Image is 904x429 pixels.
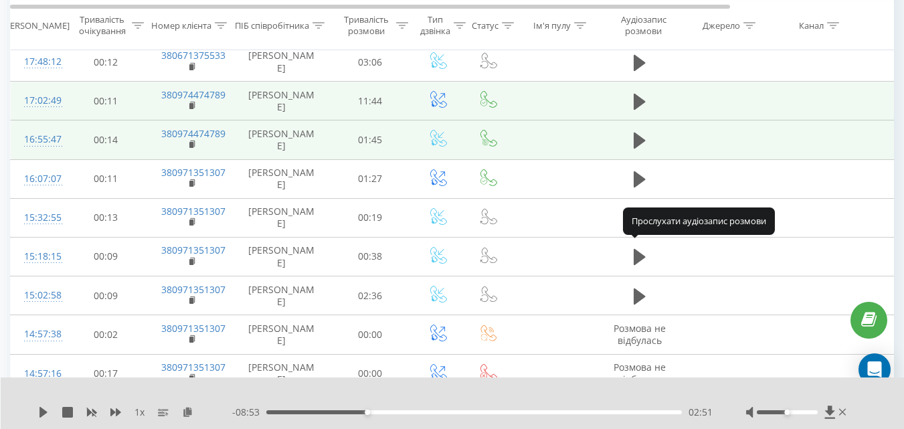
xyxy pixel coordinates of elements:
td: 00:02 [64,315,148,354]
a: 380971351307 [161,322,225,335]
td: 00:09 [64,276,148,315]
div: Ім'я пулу [533,19,571,31]
td: 00:00 [329,315,412,354]
td: [PERSON_NAME] [235,159,329,198]
div: Open Intercom Messenger [858,353,891,385]
div: Канал [799,19,824,31]
td: 00:17 [64,354,148,393]
div: [PERSON_NAME] [2,19,70,31]
td: 00:09 [64,237,148,276]
td: 00:00 [329,354,412,393]
td: 00:11 [64,82,148,120]
div: Accessibility label [784,410,790,415]
a: 380971351307 [161,205,225,218]
td: [PERSON_NAME] [235,43,329,82]
td: 11:44 [329,82,412,120]
a: 380974474789 [161,88,225,101]
td: [PERSON_NAME] [235,237,329,276]
div: 17:02:49 [24,88,51,114]
div: 14:57:38 [24,321,51,347]
td: [PERSON_NAME] [235,82,329,120]
div: Аудіозапис розмови [611,14,676,37]
div: Джерело [703,19,740,31]
span: Розмова не відбулась [614,322,666,347]
td: 01:45 [329,120,412,159]
td: 00:38 [329,237,412,276]
a: 380971351307 [161,166,225,179]
a: 380971351307 [161,361,225,373]
div: 16:55:47 [24,126,51,153]
div: Номер клієнта [151,19,211,31]
td: [PERSON_NAME] [235,276,329,315]
div: Accessibility label [365,410,370,415]
div: 15:32:55 [24,205,51,231]
div: 17:48:12 [24,49,51,75]
span: Розмова не відбулась [614,361,666,385]
div: ПІБ співробітника [235,19,309,31]
div: 15:18:15 [24,244,51,270]
td: 00:13 [64,198,148,237]
span: 02:51 [689,406,713,419]
td: [PERSON_NAME] [235,354,329,393]
span: 1 x [134,406,145,419]
td: 00:14 [64,120,148,159]
a: 380671375533 [161,49,225,62]
td: 02:36 [329,276,412,315]
a: 380971351307 [161,283,225,296]
div: 14:57:16 [24,361,51,387]
td: 00:19 [329,198,412,237]
div: 16:07:07 [24,166,51,192]
td: 03:06 [329,43,412,82]
td: [PERSON_NAME] [235,198,329,237]
td: 01:27 [329,159,412,198]
a: 380971351307 [161,244,225,256]
div: 15:02:58 [24,282,51,309]
td: [PERSON_NAME] [235,120,329,159]
a: 380974474789 [161,127,225,140]
div: Статус [472,19,499,31]
div: Прослухати аудіозапис розмови [623,207,775,234]
td: [PERSON_NAME] [235,315,329,354]
td: 00:12 [64,43,148,82]
div: Тривалість очікування [76,14,128,37]
div: Тип дзвінка [420,14,450,37]
span: - 08:53 [232,406,266,419]
td: 00:11 [64,159,148,198]
div: Тривалість розмови [340,14,393,37]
